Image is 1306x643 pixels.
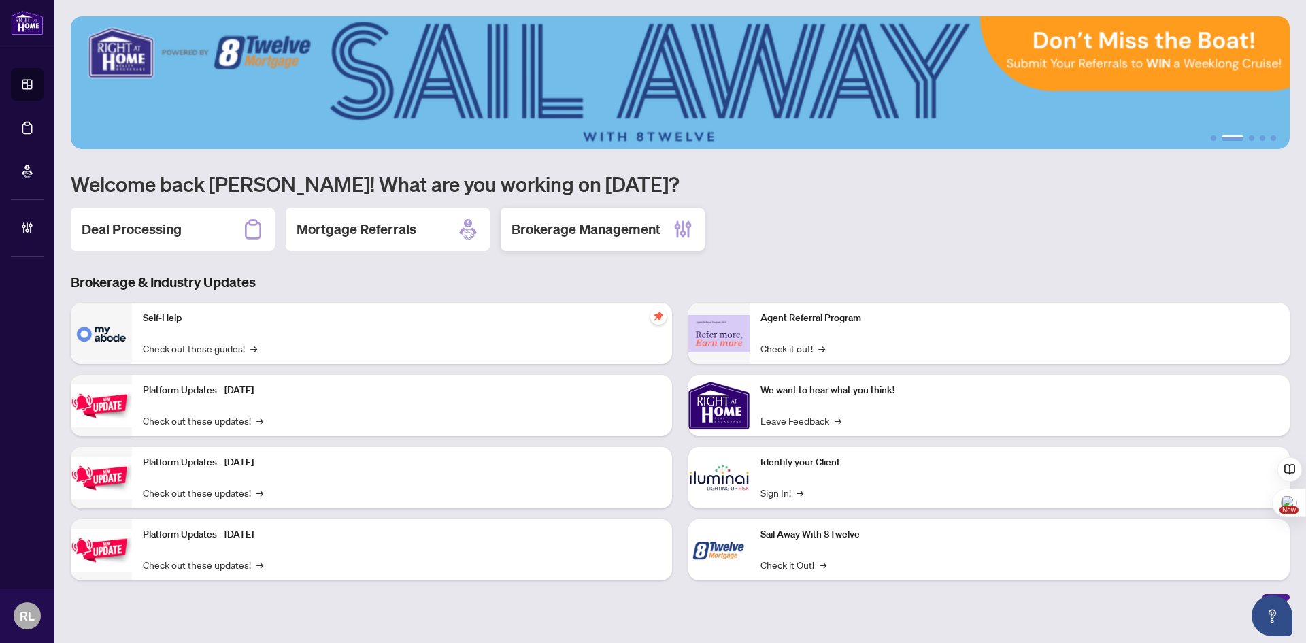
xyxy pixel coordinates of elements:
p: Platform Updates - [DATE] [143,383,661,398]
img: Platform Updates - June 23, 2025 [71,529,132,572]
p: Platform Updates - [DATE] [143,455,661,470]
span: RL [20,606,35,625]
a: Check out these updates!→ [143,557,263,572]
span: → [256,413,263,428]
a: Check it out!→ [760,341,825,356]
p: Platform Updates - [DATE] [143,527,661,542]
a: Check out these guides!→ [143,341,257,356]
a: Check it Out!→ [760,557,826,572]
button: 1 [1211,135,1216,141]
img: We want to hear what you think! [688,375,750,436]
img: logo [11,10,44,35]
h2: Brokerage Management [512,220,660,239]
span: pushpin [650,308,667,325]
p: Agent Referral Program [760,311,1279,326]
p: We want to hear what you think! [760,383,1279,398]
span: → [820,557,826,572]
h3: Brokerage & Industry Updates [71,273,1290,292]
button: 4 [1260,135,1265,141]
button: 3 [1249,135,1254,141]
img: Slide 1 [71,16,1290,149]
span: → [256,485,263,500]
span: → [250,341,257,356]
img: Identify your Client [688,447,750,508]
span: → [797,485,803,500]
p: Sail Away With 8Twelve [760,527,1279,542]
h1: Welcome back [PERSON_NAME]! What are you working on [DATE]? [71,171,1290,197]
img: Agent Referral Program [688,315,750,352]
span: → [818,341,825,356]
button: Open asap [1252,595,1292,636]
button: 2 [1222,135,1243,141]
a: Sign In!→ [760,485,803,500]
h2: Mortgage Referrals [297,220,416,239]
a: Check out these updates!→ [143,485,263,500]
span: → [256,557,263,572]
img: Self-Help [71,303,132,364]
h2: Deal Processing [82,220,182,239]
img: Platform Updates - July 8, 2025 [71,457,132,499]
span: → [835,413,841,428]
a: Leave Feedback→ [760,413,841,428]
p: Self-Help [143,311,661,326]
a: Check out these updates!→ [143,413,263,428]
img: Sail Away With 8Twelve [688,519,750,580]
button: 5 [1271,135,1276,141]
img: Platform Updates - July 21, 2025 [71,384,132,427]
p: Identify your Client [760,455,1279,470]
